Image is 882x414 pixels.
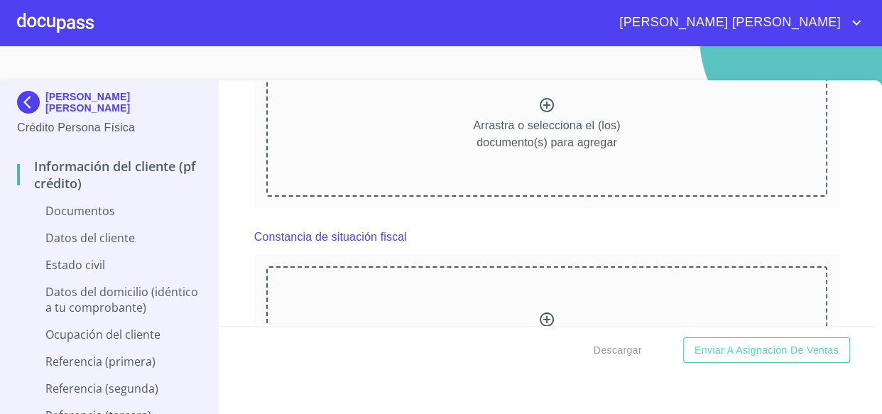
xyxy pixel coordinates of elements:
[254,229,407,246] p: Constancia de situación fiscal
[17,158,201,192] p: Información del cliente (PF crédito)
[17,257,201,273] p: Estado Civil
[17,91,45,114] img: Docupass spot blue
[17,284,201,315] p: Datos del domicilio (idéntico a tu comprobante)
[17,230,201,246] p: Datos del cliente
[594,342,642,359] span: Descargar
[695,342,839,359] span: Enviar a Asignación de Ventas
[609,11,848,34] span: [PERSON_NAME] [PERSON_NAME]
[17,354,201,369] p: Referencia (primera)
[17,119,201,136] p: Crédito Persona Física
[17,203,201,219] p: Documentos
[683,337,850,364] button: Enviar a Asignación de Ventas
[588,337,648,364] button: Descargar
[17,91,201,119] div: [PERSON_NAME] [PERSON_NAME]
[473,117,620,151] p: Arrastra o selecciona el (los) documento(s) para agregar
[17,381,201,396] p: Referencia (segunda)
[17,327,201,342] p: Ocupación del Cliente
[45,91,201,114] p: [PERSON_NAME] [PERSON_NAME]
[609,11,865,34] button: account of current user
